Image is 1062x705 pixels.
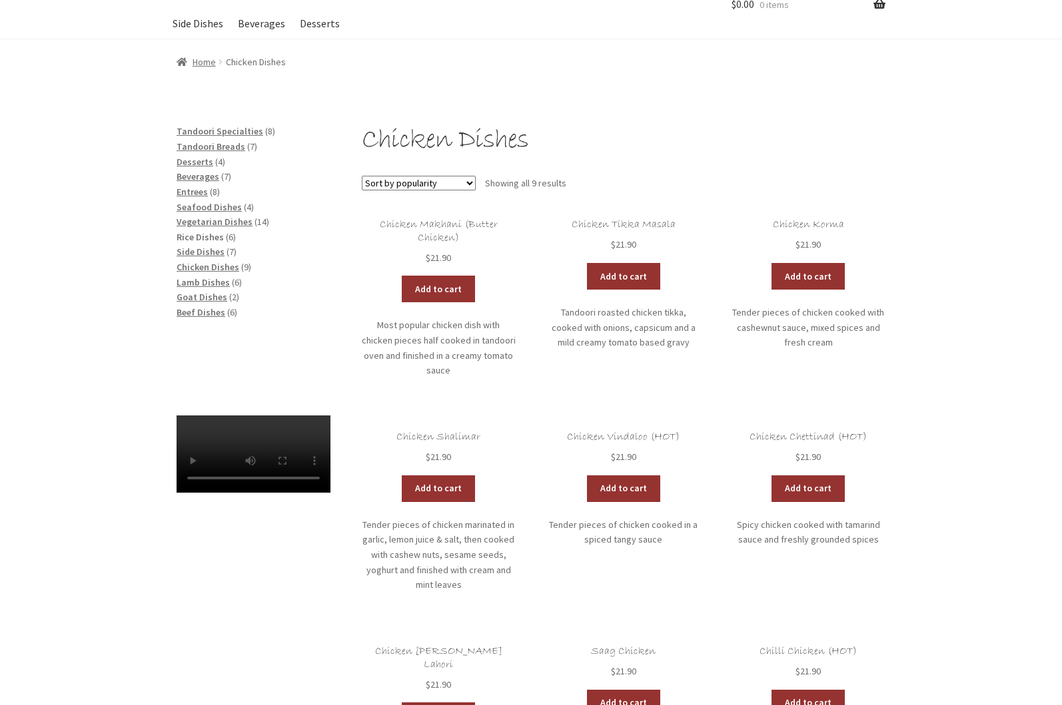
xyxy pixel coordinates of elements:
[244,261,249,273] span: 9
[546,431,700,443] h2: Chicken Vindaloo (HOT)
[293,9,346,39] a: Desserts
[229,231,233,243] span: 6
[177,55,885,70] nav: breadcrumbs
[177,56,216,68] a: Home
[611,238,636,250] bdi: 21.90
[587,263,660,290] a: Add to cart: “Chicken Tikka Masala”
[796,665,800,677] span: $
[257,216,266,228] span: 14
[732,645,885,679] a: Chilli Chicken (HOT) $21.90
[426,252,451,264] bdi: 21.90
[546,305,700,350] p: Tandoori roasted chicken tikka, cooked with onions, capsicum and a mild creamy tomato based gravy
[218,156,223,168] span: 4
[213,186,217,198] span: 8
[611,665,616,677] span: $
[362,218,516,244] h2: Chicken Makhani (Butter Chicken)
[177,246,225,258] a: Side Dishes
[216,55,226,70] span: /
[796,451,800,463] span: $
[362,645,516,671] h2: Chicken [PERSON_NAME] Lahori
[177,276,230,288] a: Lamb Dishes
[402,276,475,302] a: Add to cart: “Chicken Makhani (Butter Chicken)”
[362,431,516,465] a: Chicken Shalimar $21.90
[235,276,239,288] span: 6
[546,517,700,547] p: Tender pieces of chicken cooked in a spiced tangy sauce
[362,431,516,443] h2: Chicken Shalimar
[177,261,239,273] a: Chicken Dishes
[231,9,291,39] a: Beverages
[426,451,430,463] span: $
[177,216,253,228] a: Vegetarian Dishes
[177,140,245,152] a: Tandoori Breads
[177,306,225,318] a: Beef Dishes
[611,665,636,677] bdi: 21.90
[611,451,636,463] bdi: 21.90
[732,218,885,252] a: Chicken Korma $21.90
[485,173,566,194] p: Showing all 9 results
[177,156,213,168] a: Desserts
[732,431,885,443] h2: Chicken Chettinad (HOT)
[362,318,516,378] p: Most popular chicken dish with chicken pieces half cooked in tandoori oven and finished in a crea...
[166,9,229,39] a: Side Dishes
[177,291,227,303] a: Goat Dishes
[362,124,885,158] h1: Chicken Dishes
[546,218,700,252] a: Chicken Tikka Masala $21.90
[546,431,700,465] a: Chicken Vindaloo (HOT) $21.90
[177,170,219,182] a: Beverages
[546,645,700,679] a: Saag Chicken $21.90
[230,306,235,318] span: 6
[587,475,660,502] a: Add to cart: “Chicken Vindaloo (HOT)”
[426,678,430,690] span: $
[177,201,242,213] a: Seafood Dishes
[772,475,845,502] a: Add to cart: “Chicken Chettinad (HOT)”
[362,176,476,190] select: Shop order
[362,517,516,592] p: Tender pieces of chicken marinated in garlic, lemon juice & salt, then cooked with cashew nuts, s...
[732,645,885,658] h2: Chilli Chicken (HOT)
[611,451,616,463] span: $
[546,645,700,658] h2: Saag Chicken
[732,431,885,465] a: Chicken Chettinad (HOT) $21.90
[362,645,516,692] a: Chicken [PERSON_NAME] Lahori $21.90
[247,201,251,213] span: 4
[772,263,845,290] a: Add to cart: “Chicken Korma”
[402,475,475,502] a: Add to cart: “Chicken Shalimar”
[611,238,616,250] span: $
[177,231,224,243] a: Rice Dishes
[268,125,272,137] span: 8
[250,140,255,152] span: 7
[796,451,821,463] bdi: 21.90
[229,246,234,258] span: 7
[232,291,237,303] span: 2
[426,678,451,690] bdi: 21.90
[224,170,229,182] span: 7
[177,125,263,137] a: Tandoori Specialties
[426,252,430,264] span: $
[796,238,821,250] bdi: 21.90
[426,451,451,463] bdi: 21.90
[732,305,885,350] p: Tender pieces of chicken cooked with cashewnut sauce, mixed spices and fresh cream
[546,218,700,231] h2: Chicken Tikka Masala
[732,218,885,231] h2: Chicken Korma
[362,218,516,265] a: Chicken Makhani (Butter Chicken) $21.90
[796,665,821,677] bdi: 21.90
[796,238,800,250] span: $
[732,517,885,547] p: Spicy chicken cooked with tamarind sauce and freshly grounded spices
[177,186,208,198] a: Entrees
